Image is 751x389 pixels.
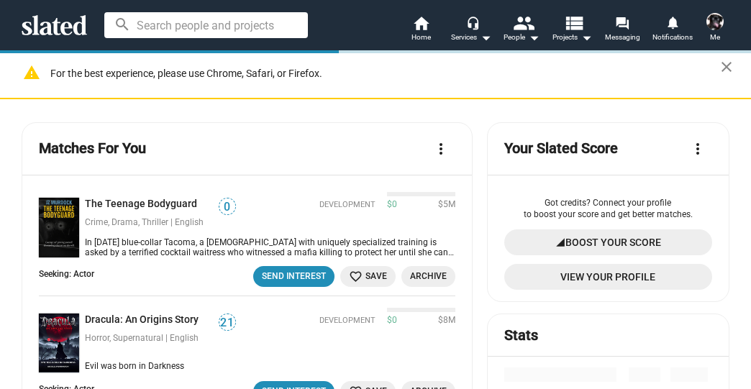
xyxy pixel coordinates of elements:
[85,314,204,327] a: Dracula: An Origins Story
[665,15,679,29] mat-icon: notifications
[412,14,429,32] mat-icon: home
[411,29,431,46] span: Home
[706,13,724,30] img: Sharon Bruneau
[410,269,447,284] span: Archive
[85,198,203,211] a: The Teenage Bodyguard
[23,64,40,81] mat-icon: warning
[39,139,146,158] mat-card-title: Matches For You
[50,64,721,83] div: For the best experience, please use Chrome, Safari, or Firefox.
[504,229,712,255] a: Boost Your Score
[552,29,592,46] span: Projects
[446,14,496,46] button: Services
[513,12,534,33] mat-icon: people
[647,14,698,46] a: Notifications
[253,266,334,287] button: Send Interest
[504,198,712,221] div: Got credits? Connect your profile to boost your score and get better matches.
[349,270,363,283] mat-icon: favorite_border
[39,198,79,257] img: The Teenage Bodyguard
[504,29,540,46] div: People
[710,29,720,46] span: Me
[79,361,455,372] div: Evil was born in Darkness
[387,199,397,211] span: $0
[39,269,94,280] div: Seeking: Actor
[85,217,236,229] div: Crime, Drama, Thriller | English
[396,14,446,46] a: Home
[565,229,661,255] span: Boost Your Score
[104,12,308,38] input: Search people and projects
[496,14,547,46] button: People
[698,10,732,47] button: Sharon BruneauMe
[504,326,538,345] mat-card-title: Stats
[451,29,491,46] div: Services
[85,333,236,344] div: Horror, Supernatural | English
[525,29,542,46] mat-icon: arrow_drop_down
[597,14,647,46] a: Messaging
[466,16,479,29] mat-icon: headset_mic
[504,139,618,158] mat-card-title: Your Slated Score
[547,14,597,46] button: Projects
[516,264,701,290] span: View Your Profile
[689,140,706,157] mat-icon: more_vert
[340,266,396,287] button: Save
[477,29,494,46] mat-icon: arrow_drop_down
[615,16,629,29] mat-icon: forum
[432,140,450,157] mat-icon: more_vert
[718,58,735,75] mat-icon: close
[578,29,595,46] mat-icon: arrow_drop_down
[319,200,375,211] span: Development
[79,237,455,257] div: In 1974 blue-collar Tacoma, a 17-year-old with uniquely specialized training is asked by a terrif...
[219,316,235,330] span: 21
[219,200,235,214] span: 0
[401,266,455,287] button: Archive
[349,269,387,284] span: Save
[555,229,565,255] mat-icon: signal_cellular_4_bar
[432,315,455,326] span: $8M
[387,315,397,326] span: $0
[605,29,640,46] span: Messaging
[262,269,326,284] div: Send Interest
[504,264,712,290] a: View Your Profile
[39,314,79,373] img: Dracula: An Origins Story
[652,29,693,46] span: Notifications
[563,12,584,33] mat-icon: view_list
[432,199,455,211] span: $5M
[319,316,375,326] span: Development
